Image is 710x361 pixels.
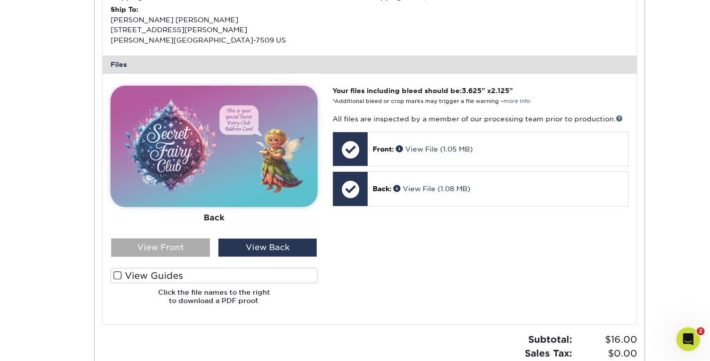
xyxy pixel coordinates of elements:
div: Files [103,55,637,73]
strong: Subtotal: [528,334,572,345]
div: View Back [218,238,317,257]
strong: Sales Tax: [525,348,572,359]
a: View File (1.08 MB) [393,185,470,193]
div: [PERSON_NAME] [PERSON_NAME] [STREET_ADDRESS][PERSON_NAME] [PERSON_NAME][GEOGRAPHIC_DATA]-7509 US [110,4,370,45]
span: 3.625 [462,87,482,95]
strong: Ship To: [110,5,138,13]
span: $16.00 [575,333,637,347]
small: *Additional bleed or crop marks may trigger a file warning – [332,98,530,104]
span: $0.00 [575,347,637,361]
span: Back: [373,185,391,193]
div: Back [110,206,318,228]
span: 2 [697,327,705,335]
div: View Front [111,238,210,257]
p: All files are inspected by a member of our processing team prior to production. [332,114,628,124]
a: more info [503,98,530,104]
strong: Your files including bleed should be: " x " [332,87,513,95]
span: Front: [373,145,394,153]
h6: Click the file names to the right to download a PDF proof. [110,288,318,312]
iframe: Intercom live chat [676,327,700,351]
a: View File (1.05 MB) [396,145,473,153]
iframe: Google Customer Reviews [2,331,84,358]
span: 2.125 [491,87,509,95]
label: View Guides [110,268,318,283]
